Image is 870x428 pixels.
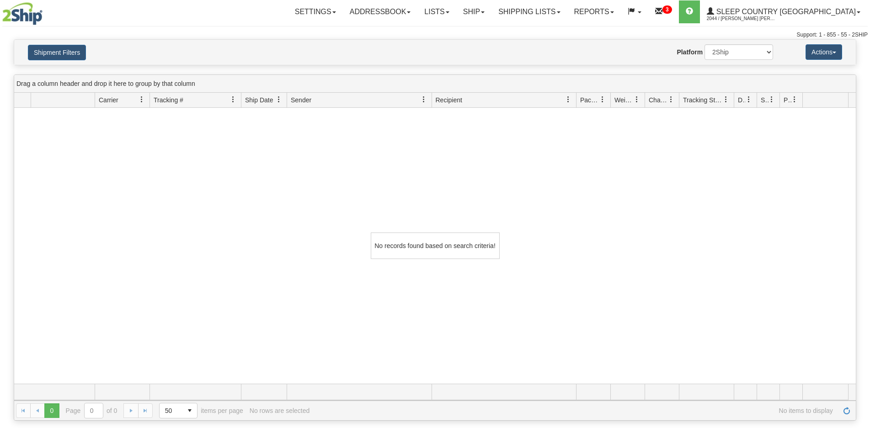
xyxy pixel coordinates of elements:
a: Sender filter column settings [416,92,432,107]
span: Carrier [99,95,118,105]
div: grid grouping header [14,75,856,93]
sup: 3 [662,5,672,14]
span: select [182,403,197,418]
a: Lists [417,0,456,23]
a: Addressbook [343,0,418,23]
span: Tracking # [154,95,183,105]
a: Refresh [839,403,854,418]
a: Tracking Status filter column settings [718,92,734,107]
span: No items to display [316,407,833,414]
span: Shipment Issues [761,95,769,105]
iframe: chat widget [849,167,869,260]
span: Tracking Status [683,95,723,105]
span: Ship Date [245,95,273,105]
a: Tracking # filter column settings [225,92,241,107]
a: Recipient filter column settings [560,92,576,107]
span: Page of 0 [66,403,117,418]
span: items per page [159,403,243,418]
span: Page sizes drop down [159,403,197,418]
div: No records found based on search criteria! [371,232,500,259]
a: Shipping lists [491,0,567,23]
a: Charge filter column settings [663,92,679,107]
a: Ship Date filter column settings [271,92,287,107]
a: Sleep Country [GEOGRAPHIC_DATA] 2044 / [PERSON_NAME] [PERSON_NAME] [700,0,867,23]
span: 2044 / [PERSON_NAME] [PERSON_NAME] [707,14,775,23]
span: Page 0 [44,403,59,418]
button: Shipment Filters [28,45,86,60]
span: Delivery Status [738,95,746,105]
span: Charge [649,95,668,105]
label: Platform [677,48,703,57]
a: Carrier filter column settings [134,92,149,107]
a: 3 [648,0,679,23]
a: Reports [567,0,621,23]
a: Packages filter column settings [595,92,610,107]
a: Pickup Status filter column settings [787,92,802,107]
div: No rows are selected [250,407,310,414]
span: Weight [614,95,634,105]
div: Support: 1 - 855 - 55 - 2SHIP [2,31,868,39]
span: Pickup Status [784,95,791,105]
span: 50 [165,406,177,415]
span: Sleep Country [GEOGRAPHIC_DATA] [714,8,856,16]
a: Ship [456,0,491,23]
a: Delivery Status filter column settings [741,92,757,107]
a: Weight filter column settings [629,92,645,107]
button: Actions [806,44,842,60]
span: Recipient [436,95,462,105]
a: Shipment Issues filter column settings [764,92,779,107]
a: Settings [288,0,343,23]
span: Sender [291,95,311,105]
span: Packages [580,95,599,105]
img: logo2044.jpg [2,2,43,25]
